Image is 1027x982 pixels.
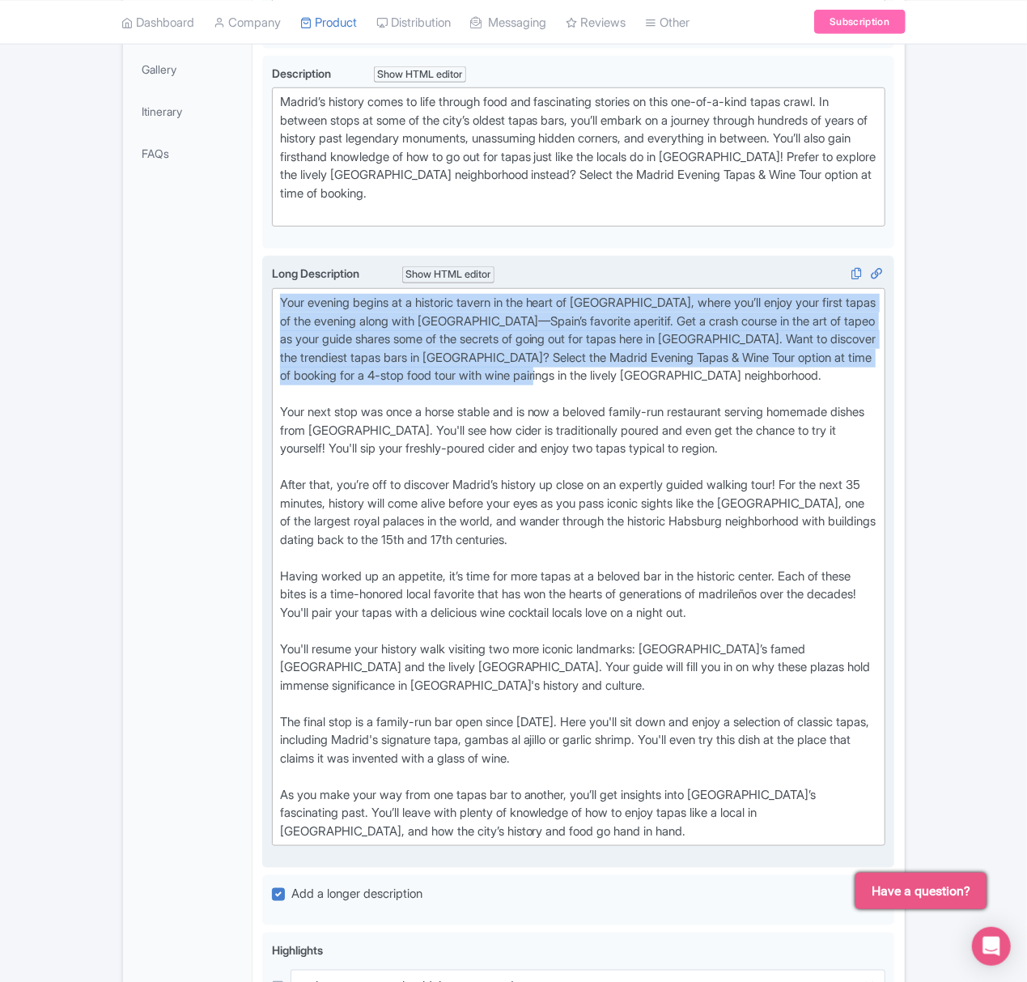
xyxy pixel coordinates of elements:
div: Open Intercom Messenger [972,927,1011,966]
a: Itinerary [126,93,249,130]
span: Highlights [272,943,323,957]
button: Have a question? [855,873,987,909]
div: Show HTML editor [374,66,467,83]
a: FAQs [126,135,249,172]
span: Have a question? [872,882,970,901]
div: Madrid’s history comes to life through food and fascinating stories on this one-of-a-kind tapas c... [280,93,878,221]
div: Show HTML editor [402,266,495,283]
span: Add a longer description [291,886,422,901]
div: Your evening begins at a historic tavern in the heart of [GEOGRAPHIC_DATA], where you’ll enjoy yo... [280,294,878,840]
a: Subscription [814,10,905,34]
span: Description [272,66,333,80]
a: Gallery [126,51,249,87]
span: Long Description [272,266,362,280]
